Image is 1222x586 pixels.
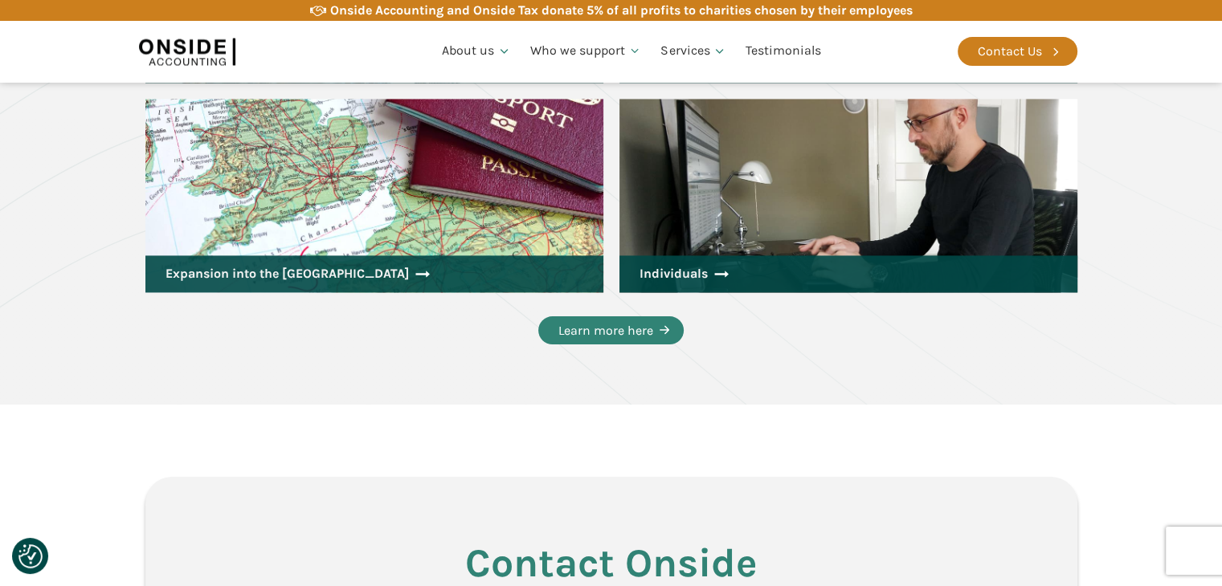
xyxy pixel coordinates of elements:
[736,24,831,79] a: Testimonials
[226,541,997,585] h3: Contact Onside
[521,24,652,79] a: Who we support
[651,24,736,79] a: Services
[18,544,43,568] img: Revisit consent button
[558,320,653,341] div: Learn more here
[139,33,235,70] img: Onside Accounting
[432,24,521,79] a: About us
[958,37,1077,66] a: Contact Us
[978,41,1042,62] div: Contact Us
[18,544,43,568] button: Consent Preferences
[619,255,1077,292] a: Individuals
[145,255,603,292] a: Expansion into the [GEOGRAPHIC_DATA]
[538,316,684,345] a: Learn more here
